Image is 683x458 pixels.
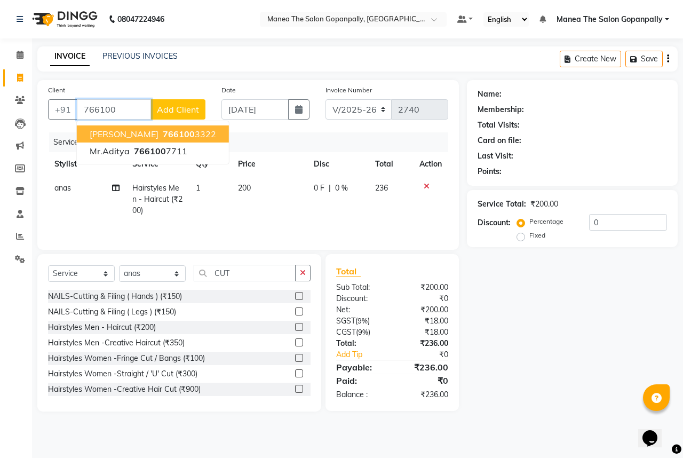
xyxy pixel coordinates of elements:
[358,328,368,336] span: 9%
[328,361,392,374] div: Payable:
[392,327,456,338] div: ₹18.00
[328,349,403,360] a: Add Tip
[392,304,456,315] div: ₹200.00
[48,291,182,302] div: NAILS-Cutting & Filing ( Hands ) (₹150)
[48,368,197,380] div: Hairstyles Women -Straight / 'U' Cut (₹300)
[478,89,502,100] div: Name:
[328,374,392,387] div: Paid:
[638,415,672,447] iframe: chat widget
[314,183,324,194] span: 0 F
[50,47,90,66] a: INVOICE
[328,338,392,349] div: Total:
[48,322,156,333] div: Hairstyles Men - Haircut (₹200)
[530,199,558,210] div: ₹200.00
[48,337,185,349] div: Hairstyles Men -Creative Haircut (₹350)
[392,338,456,349] div: ₹236.00
[335,183,348,194] span: 0 %
[529,217,563,226] label: Percentage
[369,152,413,176] th: Total
[392,282,456,293] div: ₹200.00
[392,374,456,387] div: ₹0
[117,4,164,34] b: 08047224946
[478,135,521,146] div: Card on file:
[232,152,307,176] th: Price
[196,183,200,193] span: 1
[358,317,368,325] span: 9%
[329,183,331,194] span: |
[328,282,392,293] div: Sub Total:
[90,129,158,139] span: [PERSON_NAME]
[48,85,65,95] label: Client
[478,217,511,228] div: Discount:
[478,199,526,210] div: Service Total:
[328,327,392,338] div: ( )
[413,152,448,176] th: Action
[77,99,151,120] input: Search by Name/Mobile/Email/Code
[194,265,296,281] input: Search or Scan
[560,51,621,67] button: Create New
[336,327,356,337] span: CGST
[157,104,199,115] span: Add Client
[478,104,524,115] div: Membership:
[328,293,392,304] div: Discount:
[132,183,182,215] span: Hairstyles Men - Haircut (₹200)
[49,132,456,152] div: Services
[150,99,205,120] button: Add Client
[328,304,392,315] div: Net:
[90,146,130,156] span: Mr.Aditya
[478,151,513,162] div: Last Visit:
[478,120,520,131] div: Total Visits:
[48,99,78,120] button: +91
[478,166,502,177] div: Points:
[403,349,456,360] div: ₹0
[325,85,372,95] label: Invoice Number
[48,384,201,395] div: Hairstyles Women -Creative Hair Cut (₹900)
[392,315,456,327] div: ₹18.00
[307,152,369,176] th: Disc
[328,389,392,400] div: Balance :
[336,316,355,326] span: SGST
[163,129,195,139] span: 766100
[134,146,166,156] span: 766100
[54,183,71,193] span: anas
[102,51,178,61] a: PREVIOUS INVOICES
[392,293,456,304] div: ₹0
[529,231,545,240] label: Fixed
[48,152,126,176] th: Stylist
[48,306,176,318] div: NAILS-Cutting & Filing ( Legs ) (₹150)
[221,85,236,95] label: Date
[336,266,361,277] span: Total
[392,361,456,374] div: ₹236.00
[557,14,663,25] span: Manea The Salon Gopanpally
[392,389,456,400] div: ₹236.00
[132,146,187,156] ngb-highlight: 7711
[328,315,392,327] div: ( )
[625,51,663,67] button: Save
[48,353,205,364] div: Hairstyles Women -Fringe Cut / Bangs (₹100)
[161,129,216,139] ngb-highlight: 3322
[27,4,100,34] img: logo
[238,183,251,193] span: 200
[375,183,388,193] span: 236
